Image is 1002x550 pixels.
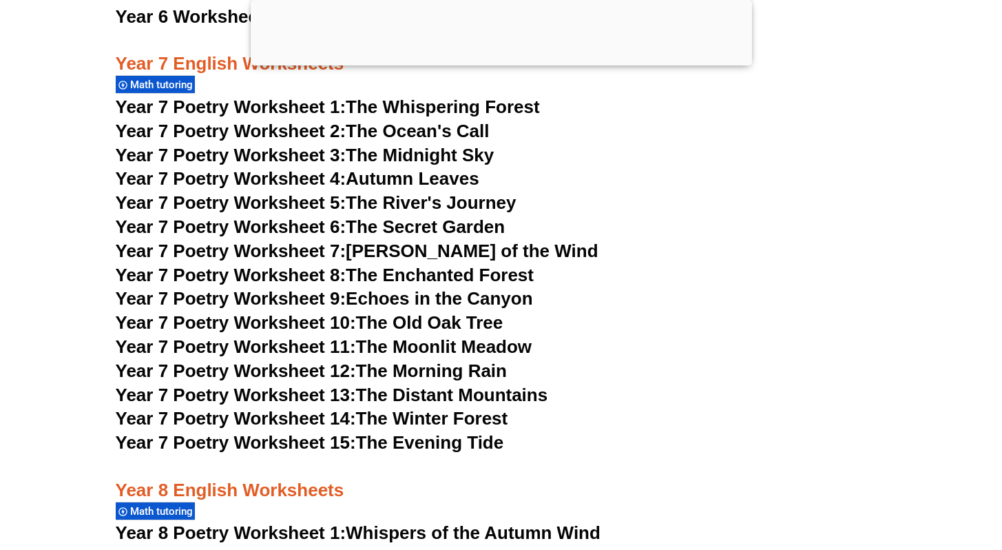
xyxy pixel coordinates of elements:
a: Year 7 Poetry Worksheet 6:The Secret Garden [116,216,505,237]
a: Year 7 Poetry Worksheet 12:The Morning Rain [116,360,507,381]
span: Math tutoring [130,505,197,518]
span: Math tutoring [130,79,197,91]
a: Year 7 Poetry Worksheet 2:The Ocean's Call [116,121,490,141]
iframe: Chat Widget [766,394,1002,550]
a: Year 7 Poetry Worksheet 9:Echoes in the Canyon [116,288,533,309]
a: Year 7 Poetry Worksheet 1:The Whispering Forest [116,96,540,117]
a: Year 7 Poetry Worksheet 14:The Winter Forest [116,408,508,429]
span: Year 7 Poetry Worksheet 8: [116,265,346,285]
span: Year 7 Poetry Worksheet 13: [116,385,356,405]
a: Year 7 Poetry Worksheet 7:[PERSON_NAME] of the Wind [116,241,598,261]
a: Year 7 Poetry Worksheet 8:The Enchanted Forest [116,265,534,285]
h3: Year 8 English Worksheets [116,456,887,502]
span: Year 7 Poetry Worksheet 15: [116,432,356,453]
span: Year 7 Poetry Worksheet 5: [116,192,346,213]
span: Year 7 Poetry Worksheet 2: [116,121,346,141]
a: Year 7 Poetry Worksheet 4:Autumn Leaves [116,168,479,189]
a: Year 7 Poetry Worksheet 10:The Old Oak Tree [116,312,503,333]
span: Year 6 Worksheet 25: [116,6,295,27]
span: Year 7 Poetry Worksheet 14: [116,408,356,429]
span: Year 7 Poetry Worksheet 9: [116,288,346,309]
span: Year 8 Poetry Worksheet 1: [116,522,346,543]
span: Year 7 Poetry Worksheet 7: [116,241,346,261]
a: Year 8 Poetry Worksheet 1:Whispers of the Autumn Wind [116,522,601,543]
a: Year 7 Poetry Worksheet 5:The River's Journey [116,192,516,213]
span: Year 7 Poetry Worksheet 11: [116,336,356,357]
span: Year 7 Poetry Worksheet 12: [116,360,356,381]
a: Year 6 Worksheet 25:Using Direct and Indirect Quotes in Writing [116,6,661,27]
h3: Year 7 English Worksheets [116,30,887,77]
span: Year 7 Poetry Worksheet 6: [116,216,346,237]
span: Year 7 Poetry Worksheet 4: [116,168,346,189]
a: Year 7 Poetry Worksheet 3:The Midnight Sky [116,145,494,165]
a: Year 7 Poetry Worksheet 11:The Moonlit Meadow [116,336,532,357]
div: Math tutoring [116,75,195,94]
span: Year 7 Poetry Worksheet 10: [116,312,356,333]
div: Math tutoring [116,502,195,520]
a: Year 7 Poetry Worksheet 15:The Evening Tide [116,432,504,453]
span: Year 7 Poetry Worksheet 3: [116,145,346,165]
span: Year 7 Poetry Worksheet 1: [116,96,346,117]
a: Year 7 Poetry Worksheet 13:The Distant Mountains [116,385,548,405]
